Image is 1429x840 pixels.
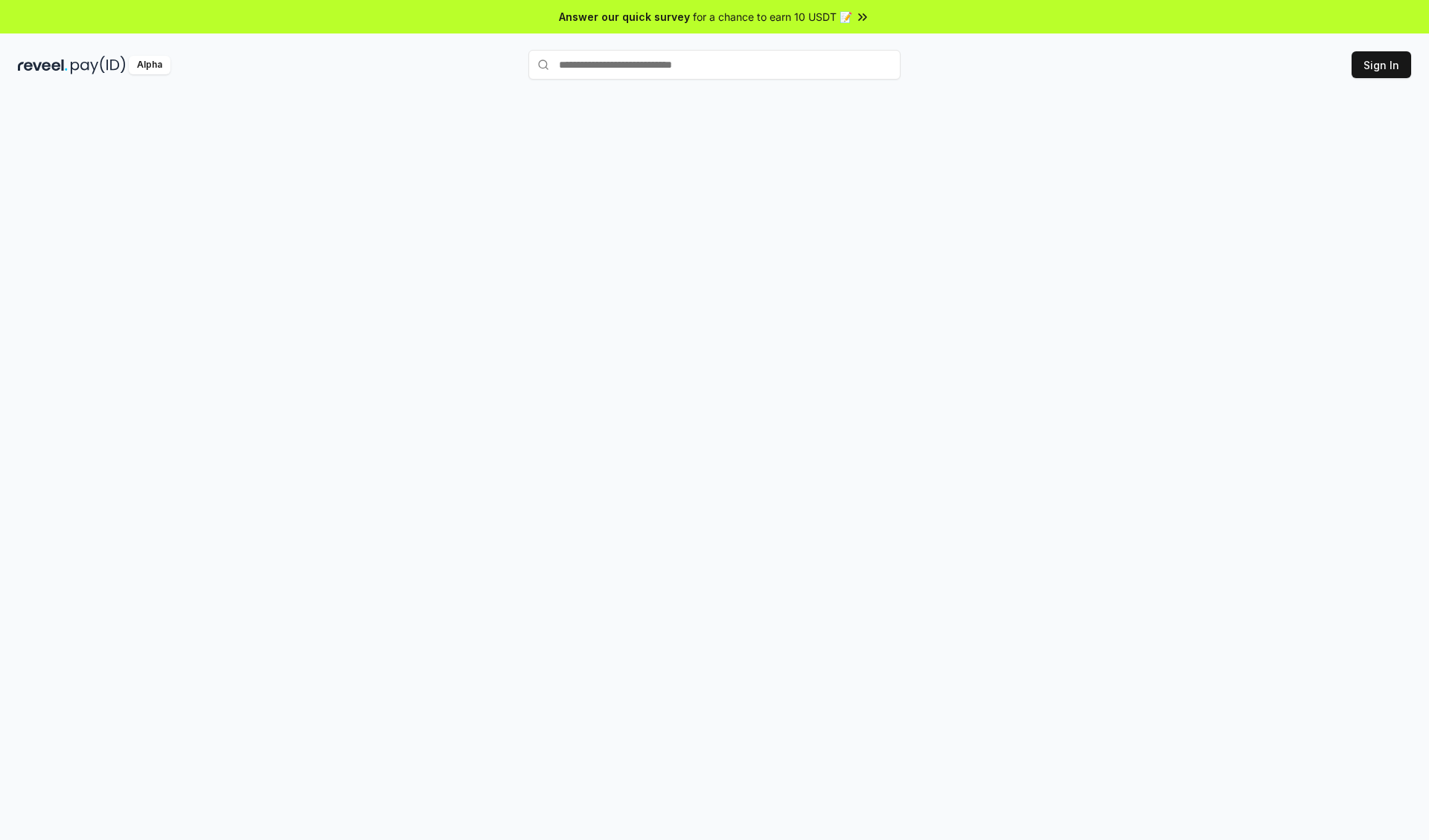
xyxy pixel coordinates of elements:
img: pay_id [71,56,126,74]
button: Sign In [1352,51,1411,78]
img: reveel_dark [18,56,68,74]
span: for a chance to earn 10 USDT 📝 [693,9,852,25]
div: Alpha [129,56,170,74]
span: Answer our quick survey [559,9,690,25]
